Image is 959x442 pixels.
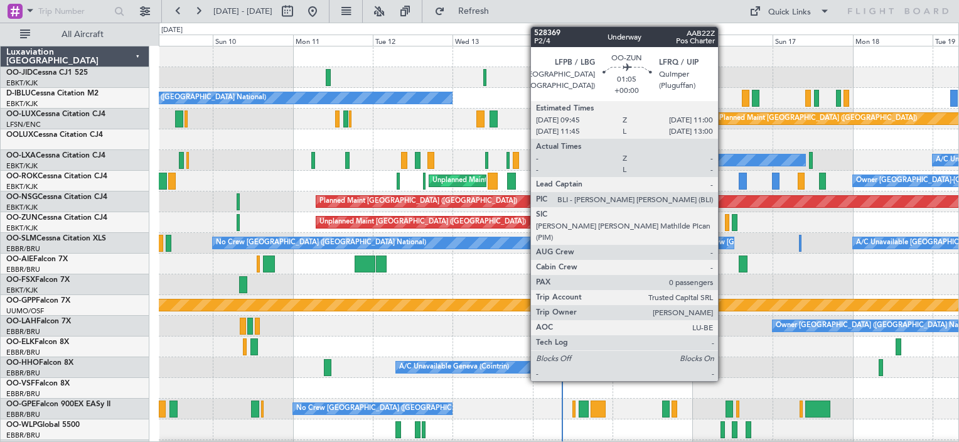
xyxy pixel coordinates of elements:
[6,421,37,429] span: OO-WLP
[719,109,917,128] div: Planned Maint [GEOGRAPHIC_DATA] ([GEOGRAPHIC_DATA])
[6,161,38,171] a: EBKT/KJK
[6,203,38,212] a: EBKT/KJK
[6,306,44,316] a: UUMO/OSF
[6,131,33,139] span: OOLUX
[6,193,107,201] a: OO-NSGCessna Citation CJ4
[38,2,110,21] input: Trip Number
[161,25,183,36] div: [DATE]
[533,35,613,46] div: Thu 14
[6,173,38,180] span: OO-ROK
[6,297,70,305] a: OO-GPPFalcon 7X
[6,327,40,337] a: EBBR/BRU
[6,193,38,201] span: OO-NSG
[853,35,933,46] div: Mon 18
[6,224,38,233] a: EBKT/KJK
[447,7,500,16] span: Refresh
[6,69,33,77] span: OO-JID
[6,401,110,408] a: OO-GPEFalcon 900EX EASy II
[6,265,40,274] a: EBBR/BRU
[6,182,38,191] a: EBKT/KJK
[696,234,906,252] div: No Crew [GEOGRAPHIC_DATA] ([GEOGRAPHIC_DATA] National)
[6,338,35,346] span: OO-ELK
[213,35,292,46] div: Sun 10
[6,389,40,399] a: EBBR/BRU
[6,421,80,429] a: OO-WLPGlobal 5500
[6,380,35,387] span: OO-VSF
[6,369,40,378] a: EBBR/BRU
[6,120,41,129] a: LFSN/ENC
[216,234,426,252] div: No Crew [GEOGRAPHIC_DATA] ([GEOGRAPHIC_DATA] National)
[6,110,105,118] a: OO-LUXCessna Citation CJ4
[6,431,40,440] a: EBBR/BRU
[213,6,272,17] span: [DATE] - [DATE]
[429,1,504,21] button: Refresh
[319,213,526,232] div: Unplanned Maint [GEOGRAPHIC_DATA] ([GEOGRAPHIC_DATA])
[6,152,105,159] a: OO-LXACessna Citation CJ4
[33,30,132,39] span: All Aircraft
[768,6,811,19] div: Quick Links
[773,35,852,46] div: Sun 17
[6,173,107,180] a: OO-ROKCessna Citation CJ4
[373,35,453,46] div: Tue 12
[293,35,373,46] div: Mon 11
[6,99,38,109] a: EBKT/KJK
[6,359,39,367] span: OO-HHO
[6,359,73,367] a: OO-HHOFalcon 8X
[6,110,36,118] span: OO-LUX
[6,410,40,419] a: EBBR/BRU
[14,24,136,45] button: All Aircraft
[613,35,692,46] div: Fri 15
[296,399,506,418] div: No Crew [GEOGRAPHIC_DATA] ([GEOGRAPHIC_DATA] National)
[6,214,38,222] span: OO-ZUN
[6,256,68,263] a: OO-AIEFalcon 7X
[399,358,509,377] div: A/C Unavailable Geneva (Cointrin)
[56,89,266,107] div: No Crew [GEOGRAPHIC_DATA] ([GEOGRAPHIC_DATA] National)
[616,109,740,128] div: No Crew Paris ([GEOGRAPHIC_DATA])
[6,244,40,254] a: EBBR/BRU
[6,235,36,242] span: OO-SLM
[319,192,517,211] div: Planned Maint [GEOGRAPHIC_DATA] ([GEOGRAPHIC_DATA])
[6,131,103,139] a: OOLUXCessna Citation CJ4
[6,297,36,305] span: OO-GPP
[6,90,99,97] a: D-IBLUCessna Citation M2
[6,338,69,346] a: OO-ELKFalcon 8X
[6,401,36,408] span: OO-GPE
[693,35,773,46] div: Sat 16
[6,318,71,325] a: OO-LAHFalcon 7X
[6,318,36,325] span: OO-LAH
[6,276,70,284] a: OO-FSXFalcon 7X
[6,69,88,77] a: OO-JIDCessna CJ1 525
[453,35,532,46] div: Wed 13
[743,1,836,21] button: Quick Links
[6,235,106,242] a: OO-SLMCessna Citation XLS
[6,286,38,295] a: EBKT/KJK
[432,171,635,190] div: Unplanned Maint [GEOGRAPHIC_DATA]-[GEOGRAPHIC_DATA]
[133,35,213,46] div: Sat 9
[6,380,70,387] a: OO-VSFFalcon 8X
[573,151,715,170] div: No Crew Chambery ([GEOGRAPHIC_DATA])
[6,256,33,263] span: OO-AIE
[6,78,38,88] a: EBKT/KJK
[6,276,35,284] span: OO-FSX
[6,90,31,97] span: D-IBLU
[6,152,36,159] span: OO-LXA
[6,214,107,222] a: OO-ZUNCessna Citation CJ4
[6,348,40,357] a: EBBR/BRU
